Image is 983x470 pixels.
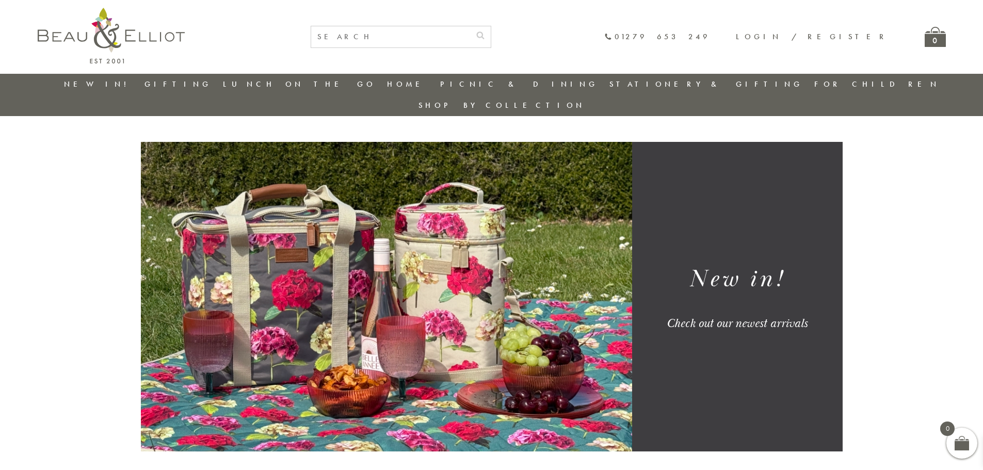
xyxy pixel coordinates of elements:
h1: New in! [644,264,830,295]
a: Home [387,79,428,89]
a: 01279 653 249 [604,33,710,41]
span: 0 [940,422,955,436]
a: Gifting [144,79,212,89]
a: Picnic & Dining [440,79,598,89]
a: 0 [925,27,946,47]
a: Shop by collection [418,100,585,110]
a: New in! [64,79,133,89]
a: For Children [814,79,940,89]
img: logo [38,8,185,63]
a: Lunch On The Go [223,79,376,89]
input: SEARCH [311,26,470,47]
a: Login / Register [736,31,889,42]
div: Check out our newest arrivals [644,316,830,331]
a: Stationery & Gifting [609,79,803,89]
img: Sarah Kelleher designer insulated picnic sets [141,142,632,451]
